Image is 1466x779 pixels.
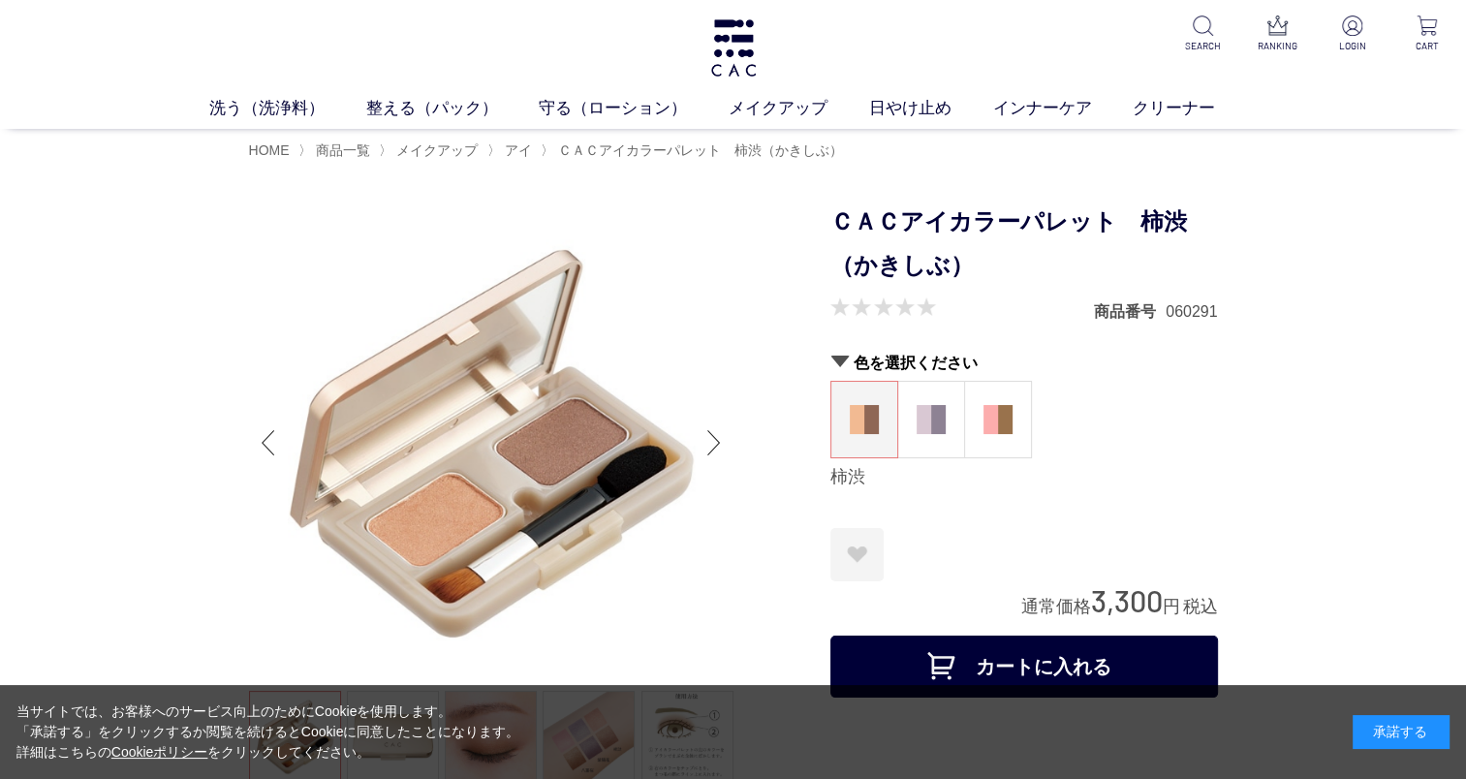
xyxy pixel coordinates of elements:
[729,96,869,121] a: メイクアップ
[1133,96,1257,121] a: クリーナー
[539,96,729,121] a: 守る（ローション）
[830,381,898,458] dl: 柿渋
[917,405,946,434] img: 紫陽花
[312,142,370,158] a: 商品一覧
[983,405,1013,434] img: 八重桜
[111,744,208,760] a: Cookieポリシー
[1163,597,1180,616] span: 円
[541,141,848,160] li: 〉
[850,405,879,434] img: 柿渋
[392,142,478,158] a: メイクアップ
[1091,582,1163,618] span: 3,300
[1166,301,1217,322] dd: 060291
[830,636,1218,698] button: カートに入れる
[830,201,1218,288] h1: ＣＡＣアイカラーパレット 柿渋（かきしぶ）
[898,382,964,457] a: 紫陽花
[1353,715,1450,749] div: 承諾する
[505,142,532,158] span: アイ
[1403,16,1450,53] a: CART
[249,142,290,158] a: HOME
[993,96,1134,121] a: インナーケア
[554,142,843,158] a: ＣＡＣアイカラーパレット 柿渋（かきしぶ）
[298,141,375,160] li: 〉
[1021,597,1091,616] span: 通常価格
[830,466,1218,489] div: 柿渋
[1254,16,1301,53] a: RANKING
[1254,39,1301,53] p: RANKING
[965,382,1031,457] a: 八重桜
[1403,39,1450,53] p: CART
[249,201,733,685] img: ＣＡＣアイカラーパレット 柿渋（かきしぶ） 柿渋
[830,528,884,581] a: お気に入りに登録する
[1179,16,1227,53] a: SEARCH
[708,19,759,77] img: logo
[249,404,288,482] div: Previous slide
[558,142,843,158] span: ＣＡＣアイカラーパレット 柿渋（かきしぶ）
[379,141,483,160] li: 〉
[1094,301,1166,322] dt: 商品番号
[396,142,478,158] span: メイクアップ
[869,96,993,121] a: 日やけ止め
[1179,39,1227,53] p: SEARCH
[695,404,733,482] div: Next slide
[897,381,965,458] dl: 紫陽花
[316,142,370,158] span: 商品一覧
[366,96,540,121] a: 整える（パック）
[209,96,366,121] a: 洗う（洗浄料）
[501,142,532,158] a: アイ
[1328,39,1376,53] p: LOGIN
[1328,16,1376,53] a: LOGIN
[830,353,1218,373] h2: 色を選択ください
[487,141,537,160] li: 〉
[16,701,520,763] div: 当サイトでは、お客様へのサービス向上のためにCookieを使用します。 「承諾する」をクリックするか閲覧を続けるとCookieに同意したことになります。 詳細はこちらの をクリックしてください。
[1183,597,1218,616] span: 税込
[964,381,1032,458] dl: 八重桜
